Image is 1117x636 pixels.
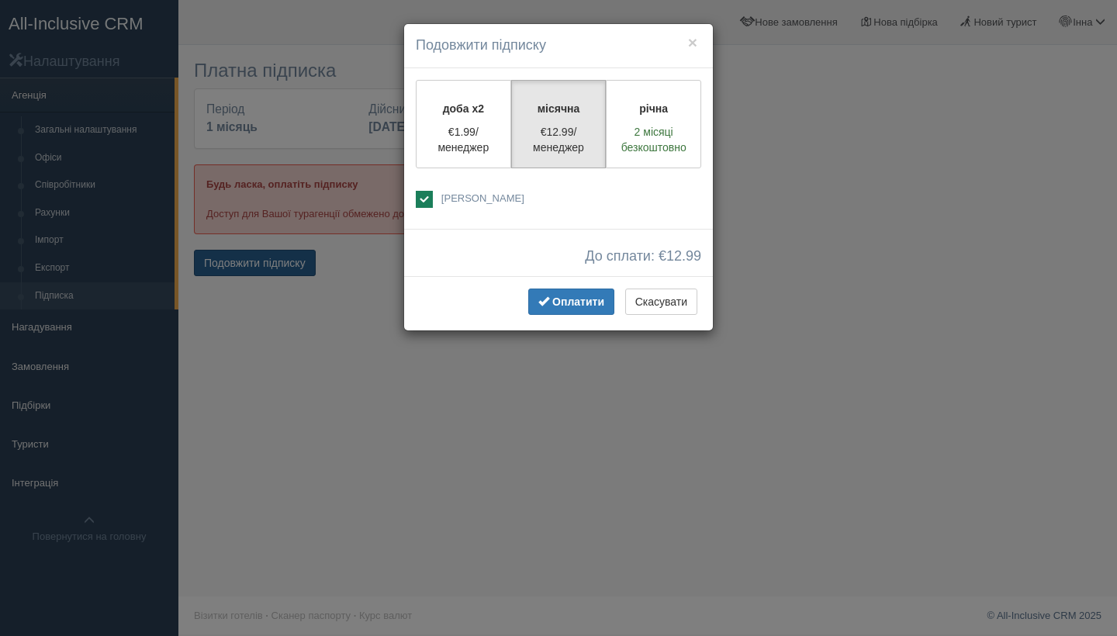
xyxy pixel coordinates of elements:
p: 2 місяці безкоштовно [616,124,691,155]
button: × [688,34,697,50]
p: доба x2 [426,101,501,116]
span: 12.99 [666,248,701,264]
p: €1.99/менеджер [426,124,501,155]
button: Оплатити [528,289,614,315]
span: Оплатити [552,296,604,308]
p: річна [616,101,691,116]
button: Скасувати [625,289,697,315]
p: €12.99/менеджер [521,124,597,155]
span: [PERSON_NAME] [441,192,524,204]
p: місячна [521,101,597,116]
h4: Подовжити підписку [416,36,701,56]
span: До сплати: € [585,249,701,264]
